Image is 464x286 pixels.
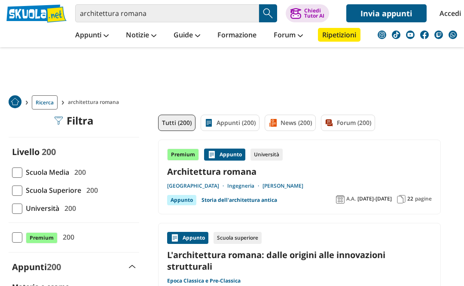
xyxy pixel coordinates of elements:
div: Appunto [167,195,196,205]
a: Invia appunti [346,4,427,22]
img: Pagine [397,195,406,204]
span: 200 [42,146,56,158]
a: Home [9,95,21,110]
div: Università [250,149,283,161]
img: Appunti filtro contenuto [205,119,213,127]
span: pagine [415,195,432,202]
span: Premium [26,232,58,243]
button: ChiediTutor AI [286,4,329,22]
img: Forum filtro contenuto [325,119,333,127]
a: Appunti [73,28,111,43]
img: Home [9,95,21,108]
span: Scuola Media [22,167,69,178]
a: News (200) [265,115,316,131]
a: Storia dell'architettura antica [201,195,277,205]
img: youtube [406,30,415,39]
div: Appunto [167,232,208,244]
a: Forum [272,28,305,43]
a: [GEOGRAPHIC_DATA] [167,183,227,189]
span: 200 [83,185,98,196]
a: L'architettura romana: dalle origini alle innovazioni strutturali [167,249,432,272]
input: Cerca appunti, riassunti o versioni [75,4,259,22]
img: facebook [420,30,429,39]
span: architettura romana [68,95,122,110]
span: [DATE]-[DATE] [357,195,392,202]
a: Appunti (200) [201,115,259,131]
img: Appunti contenuto [208,150,216,159]
img: Anno accademico [336,195,345,204]
img: WhatsApp [449,30,457,39]
img: Filtra filtri mobile [55,116,63,125]
a: [PERSON_NAME] [263,183,303,189]
span: 200 [59,231,74,243]
a: Epoca Classica e Pre-Classica [167,277,241,284]
span: Scuola Superiore [22,185,81,196]
img: Appunti contenuto [171,234,179,242]
a: Forum (200) [321,115,375,131]
a: Ingegneria [227,183,263,189]
div: Premium [167,149,199,161]
label: Appunti [12,261,61,273]
img: twitch [434,30,443,39]
div: Filtra [55,115,94,127]
a: Notizie [124,28,159,43]
span: 200 [61,203,76,214]
button: Search Button [259,4,277,22]
img: tiktok [392,30,400,39]
span: 22 [407,195,413,202]
div: Chiedi Tutor AI [304,8,324,18]
img: News filtro contenuto [269,119,277,127]
div: Scuola superiore [214,232,262,244]
div: Appunto [204,149,245,161]
a: Guide [171,28,202,43]
span: 200 [47,261,61,273]
img: instagram [378,30,386,39]
a: Tutti (200) [158,115,195,131]
img: Apri e chiudi sezione [129,265,136,268]
span: A.A. [346,195,356,202]
label: Livello [12,146,40,158]
a: Architettura romana [167,166,432,177]
a: Formazione [215,28,259,43]
a: Accedi [440,4,458,22]
a: Ripetizioni [318,28,360,42]
span: Università [22,203,59,214]
a: Ricerca [32,95,58,110]
span: 200 [71,167,86,178]
img: Cerca appunti, riassunti o versioni [262,7,275,20]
